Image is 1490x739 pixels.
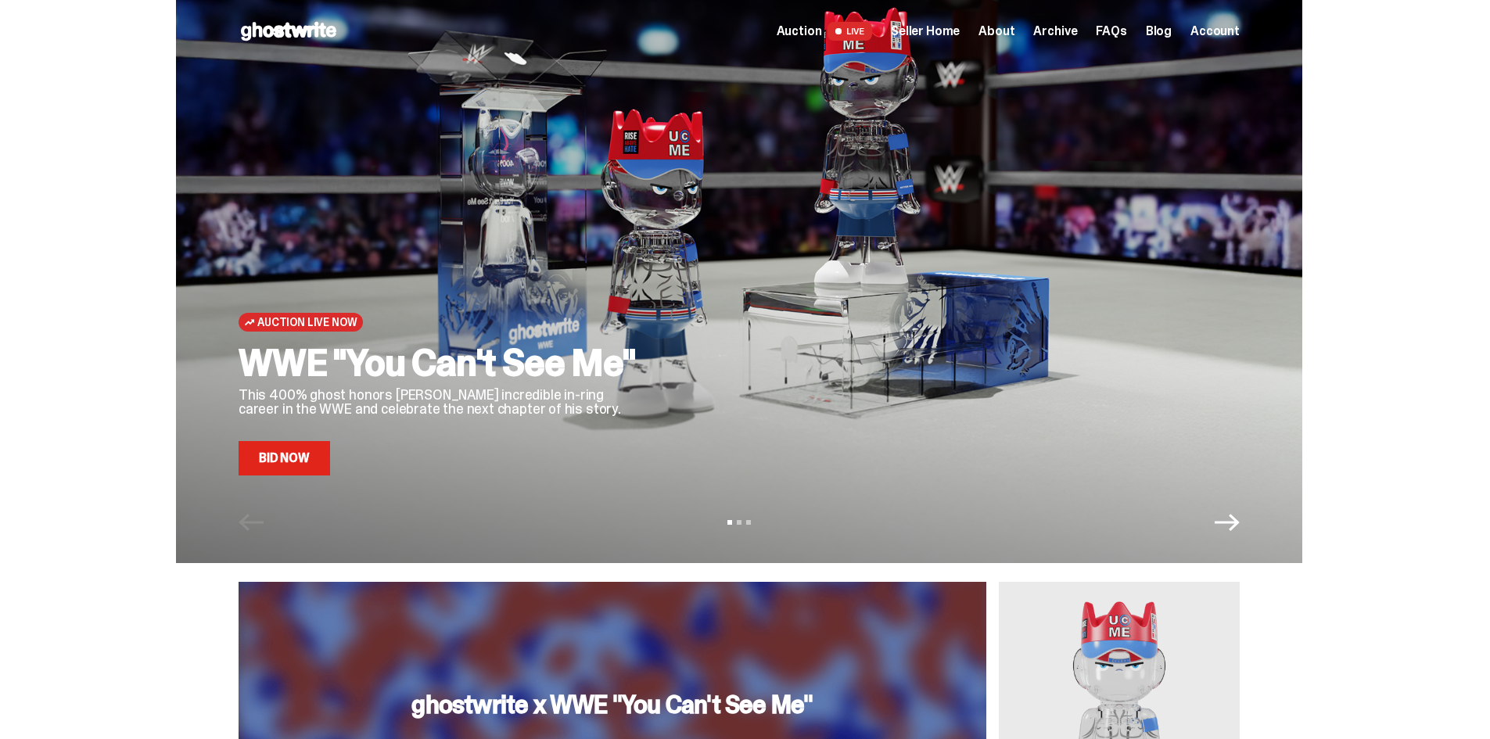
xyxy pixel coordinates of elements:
a: FAQs [1096,25,1126,38]
span: LIVE [828,22,872,41]
a: Blog [1146,25,1172,38]
h3: ghostwrite x WWE "You Can't See Me" [411,692,813,717]
span: Auction [777,25,822,38]
a: Account [1190,25,1240,38]
a: Bid Now [239,441,330,475]
button: View slide 3 [746,520,751,525]
p: This 400% ghost honors [PERSON_NAME] incredible in-ring career in the WWE and celebrate the next ... [239,388,645,416]
button: View slide 1 [727,520,732,525]
button: View slide 2 [737,520,741,525]
a: Seller Home [891,25,960,38]
button: Next [1215,510,1240,535]
span: Auction Live Now [257,316,357,328]
a: Auction LIVE [777,22,872,41]
a: Archive [1033,25,1077,38]
a: About [978,25,1014,38]
h2: WWE "You Can't See Me" [239,344,645,382]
